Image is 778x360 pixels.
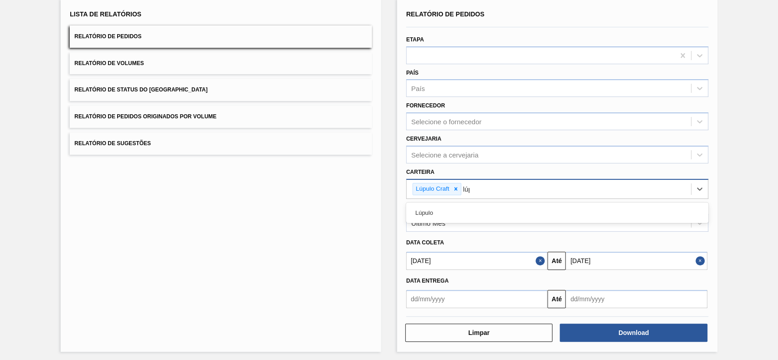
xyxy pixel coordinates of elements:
div: Selecione o fornecedor [411,118,481,126]
span: Data entrega [406,278,448,284]
input: dd/mm/yyyy [406,290,547,308]
span: Relatório de Status do [GEOGRAPHIC_DATA] [74,86,207,93]
button: Relatório de Pedidos [70,25,372,48]
button: Relatório de Volumes [70,52,372,75]
span: Relatório de Pedidos Originados por Volume [74,113,216,120]
span: Relatório de Pedidos [406,10,484,18]
button: Relatório de Status do [GEOGRAPHIC_DATA] [70,79,372,101]
span: Relatório de Volumes [74,60,144,66]
label: Cervejaria [406,136,441,142]
label: Etapa [406,36,424,43]
button: Download [560,324,707,342]
button: Close [536,252,547,270]
input: dd/mm/yyyy [566,290,707,308]
div: Último Mês [411,219,445,227]
button: Até [547,290,566,308]
label: Fornecedor [406,102,445,109]
label: País [406,70,418,76]
div: Lúpulo [406,204,708,221]
div: País [411,85,425,92]
span: Data coleta [406,239,444,246]
div: Lúpulo Craft [413,183,451,195]
input: dd/mm/yyyy [406,252,547,270]
button: Até [547,252,566,270]
button: Relatório de Pedidos Originados por Volume [70,106,372,128]
span: Relatório de Sugestões [74,140,151,147]
span: Lista de Relatórios [70,10,141,18]
span: Relatório de Pedidos [74,33,141,40]
button: Close [696,252,707,270]
div: Selecione a cervejaria [411,151,479,158]
input: dd/mm/yyyy [566,252,707,270]
button: Limpar [405,324,552,342]
label: Carteira [406,169,434,175]
button: Relatório de Sugestões [70,132,372,155]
